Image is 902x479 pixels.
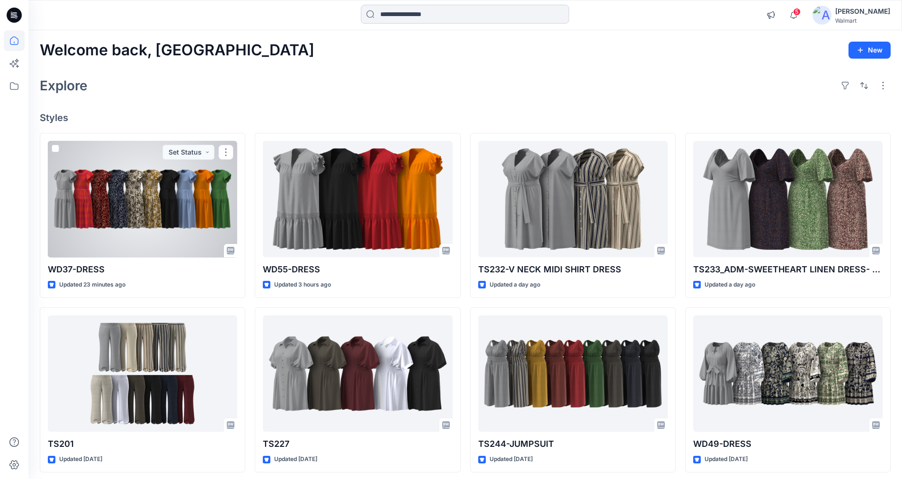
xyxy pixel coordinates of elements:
div: Walmart [835,17,890,24]
a: TS244-JUMPSUIT [478,315,668,432]
a: TS232-V NECK MIDI SHIRT DRESS [478,141,668,258]
a: WD49-DRESS [693,315,883,432]
p: TS227 [263,437,452,451]
h2: Explore [40,78,88,93]
p: WD49-DRESS [693,437,883,451]
img: avatar [813,6,831,25]
h2: Welcome back, [GEOGRAPHIC_DATA] [40,42,314,59]
p: WD37-DRESS [48,263,237,276]
p: TS244-JUMPSUIT [478,437,668,451]
a: TS201 [48,315,237,432]
p: TS201 [48,437,237,451]
h4: Styles [40,112,891,123]
p: TS232-V NECK MIDI SHIRT DRESS [478,263,668,276]
a: TS233_ADM-SWEETHEART LINEN DRESS- (22-06-25) 1X [693,141,883,258]
a: WD55-DRESS [263,141,452,258]
p: Updated [DATE] [274,454,317,464]
p: Updated [DATE] [705,454,748,464]
p: Updated a day ago [490,280,540,290]
p: Updated a day ago [705,280,755,290]
a: WD37-DRESS [48,141,237,258]
span: 5 [793,8,801,16]
p: WD55-DRESS [263,263,452,276]
button: New [848,42,891,59]
p: Updated [DATE] [490,454,533,464]
div: [PERSON_NAME] [835,6,890,17]
p: Updated 23 minutes ago [59,280,125,290]
p: TS233_ADM-SWEETHEART LINEN DRESS- ([DATE]) 1X [693,263,883,276]
p: Updated 3 hours ago [274,280,331,290]
p: Updated [DATE] [59,454,102,464]
a: TS227 [263,315,452,432]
